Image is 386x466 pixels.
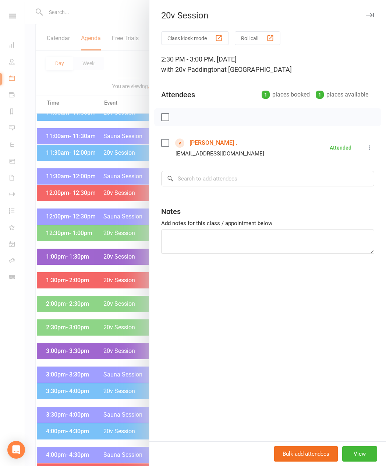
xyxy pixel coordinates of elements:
button: Bulk add attendees [274,446,338,462]
div: 1 [262,91,270,99]
span: at [GEOGRAPHIC_DATA] [221,66,292,73]
span: with 20v Paddington [161,66,221,73]
div: Attended [330,145,351,150]
button: Roll call [235,31,280,45]
div: places booked [262,90,310,100]
input: Search to add attendees [161,171,374,186]
button: Class kiosk mode [161,31,229,45]
div: 2:30 PM - 3:00 PM, [DATE] [161,54,374,75]
div: Add notes for this class / appointment below [161,219,374,228]
button: View [342,446,377,462]
div: 1 [316,91,324,99]
div: 20v Session [149,10,386,21]
a: [PERSON_NAME] . [190,137,237,149]
div: [EMAIL_ADDRESS][DOMAIN_NAME] [176,149,264,158]
div: Attendees [161,90,195,100]
div: Open Intercom Messenger [7,441,25,459]
div: Notes [161,206,181,217]
div: places available [316,90,368,100]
